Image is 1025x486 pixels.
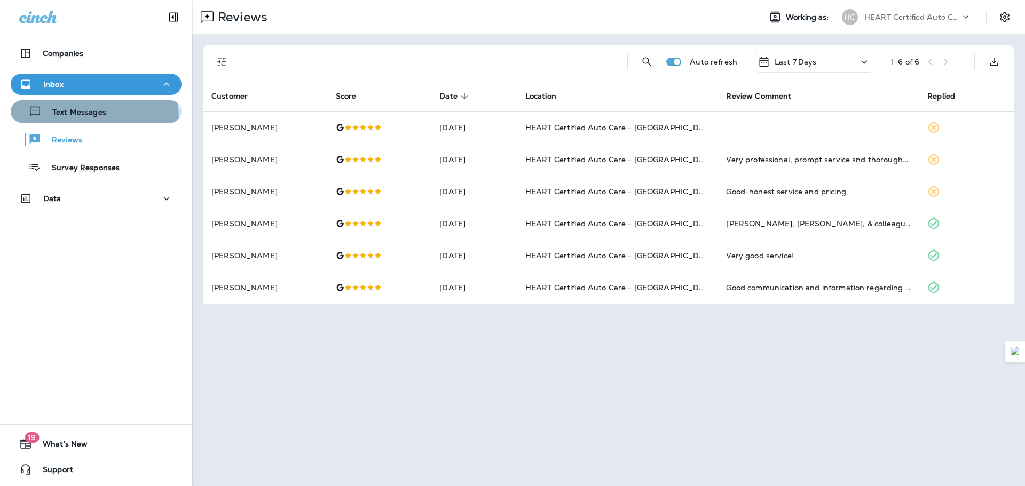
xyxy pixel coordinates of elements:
span: Location [525,92,556,101]
div: Armando, Jaime, & colleague Mechanic are thoroughly competent, professional & polite. Great to ha... [726,218,910,229]
td: [DATE] [431,240,516,272]
span: Review Comment [726,91,805,101]
div: Good communication and information regarding quotes for future needs. Didn’t wait long for oil an... [726,282,910,293]
span: Customer [211,91,262,101]
td: [DATE] [431,144,516,176]
p: Reviews [214,9,267,25]
p: Text Messages [42,108,106,118]
div: Very professional, prompt service snd thorough. So happy I found them! [726,154,910,165]
button: Companies [11,43,182,64]
button: Filters [211,51,233,73]
td: [DATE] [431,208,516,240]
span: Support [32,465,73,478]
p: [PERSON_NAME] [211,283,319,292]
button: Export as CSV [983,51,1005,73]
span: HEART Certified Auto Care - [GEOGRAPHIC_DATA] [525,155,717,164]
div: 1 - 6 of 6 [891,58,919,66]
p: Survey Responses [41,163,120,173]
button: Search Reviews [636,51,658,73]
td: [DATE] [431,272,516,304]
span: HEART Certified Auto Care - [GEOGRAPHIC_DATA] [525,219,717,228]
button: Text Messages [11,100,182,123]
span: 19 [25,432,39,443]
span: Replied [927,91,969,101]
span: Date [439,92,458,101]
p: Data [43,194,61,203]
p: [PERSON_NAME] [211,219,319,228]
p: [PERSON_NAME] [211,123,319,132]
p: [PERSON_NAME] [211,251,319,260]
img: Detect Auto [1011,347,1020,356]
span: Score [336,91,370,101]
span: Customer [211,92,248,101]
p: Auto refresh [690,58,737,66]
span: Replied [927,92,955,101]
button: Collapse Sidebar [159,6,188,28]
button: Reviews [11,128,182,150]
td: [DATE] [431,111,516,144]
p: Reviews [41,136,82,146]
span: What's New [32,440,88,452]
td: [DATE] [431,176,516,208]
span: HEART Certified Auto Care - [GEOGRAPHIC_DATA] [525,251,717,260]
span: Date [439,91,471,101]
button: Support [11,459,182,480]
button: Inbox [11,74,182,95]
span: HEART Certified Auto Care - [GEOGRAPHIC_DATA] [525,283,717,292]
span: Location [525,91,570,101]
div: HC [842,9,858,25]
button: 19What's New [11,433,182,455]
p: HEART Certified Auto Care [864,13,960,21]
p: [PERSON_NAME] [211,155,319,164]
p: Last 7 Days [775,58,817,66]
div: Very good service! [726,250,910,261]
button: Settings [995,7,1014,27]
button: Data [11,188,182,209]
span: HEART Certified Auto Care - [GEOGRAPHIC_DATA] [525,187,717,196]
div: Good-honest service and pricing [726,186,910,197]
span: Score [336,92,357,101]
span: Review Comment [726,92,791,101]
p: Inbox [43,80,64,89]
span: HEART Certified Auto Care - [GEOGRAPHIC_DATA] [525,123,717,132]
span: Working as: [786,13,831,22]
button: Survey Responses [11,156,182,178]
p: [PERSON_NAME] [211,187,319,196]
p: Companies [43,49,83,58]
